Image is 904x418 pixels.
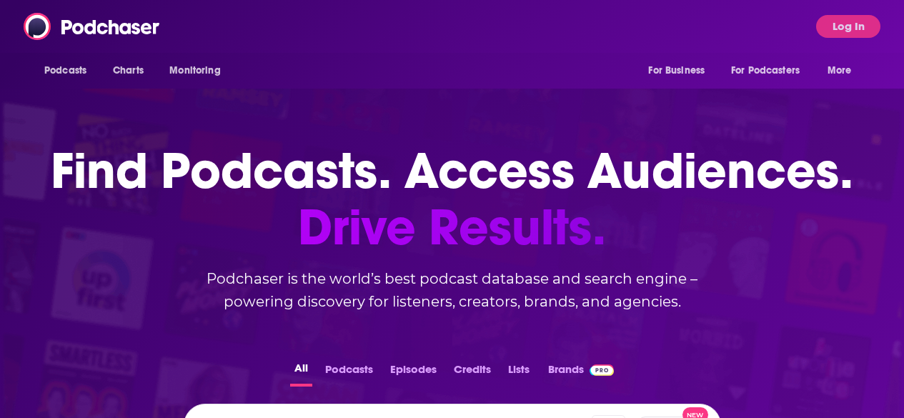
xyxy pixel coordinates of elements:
[113,61,144,81] span: Charts
[34,57,105,84] button: open menu
[44,61,86,81] span: Podcasts
[722,57,820,84] button: open menu
[51,199,853,256] span: Drive Results.
[386,359,441,387] button: Episodes
[169,61,220,81] span: Monitoring
[321,359,377,387] button: Podcasts
[648,61,705,81] span: For Business
[638,57,722,84] button: open menu
[449,359,495,387] button: Credits
[731,61,800,81] span: For Podcasters
[818,57,870,84] button: open menu
[159,57,239,84] button: open menu
[51,143,853,256] h1: Find Podcasts. Access Audiences.
[590,364,615,376] img: Podchaser Pro
[548,359,615,387] a: BrandsPodchaser Pro
[290,359,312,387] button: All
[828,61,852,81] span: More
[167,267,738,313] h2: Podchaser is the world’s best podcast database and search engine – powering discovery for listene...
[104,57,152,84] a: Charts
[504,359,534,387] button: Lists
[24,13,161,40] img: Podchaser - Follow, Share and Rate Podcasts
[816,15,880,38] button: Log In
